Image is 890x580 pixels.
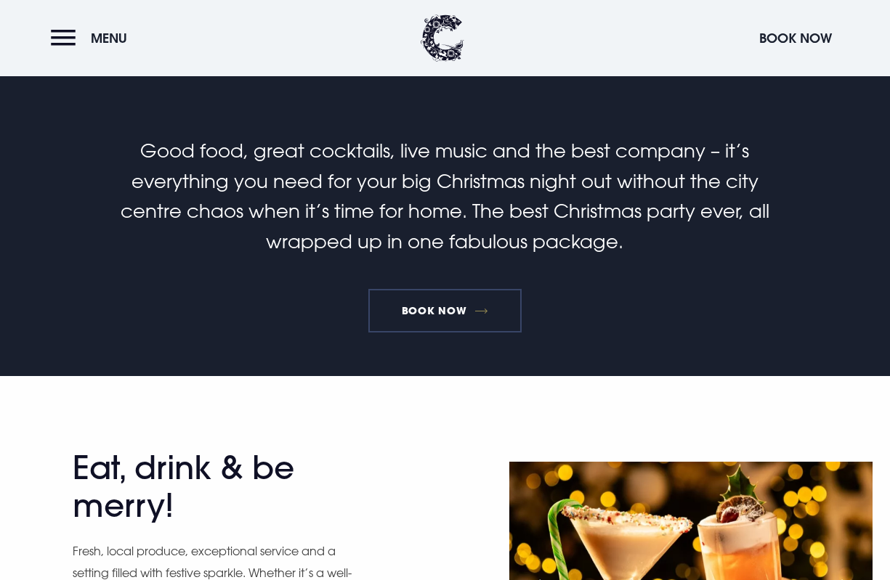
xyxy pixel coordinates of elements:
[51,23,134,54] button: Menu
[73,449,356,526] h2: Eat, drink & be merry!
[91,30,127,46] span: Menu
[421,15,464,62] img: Clandeboye Lodge
[752,23,839,54] button: Book Now
[368,289,521,332] a: Book Now
[99,136,790,256] p: Good food, great cocktails, live music and the best company – it’s everything you need for your b...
